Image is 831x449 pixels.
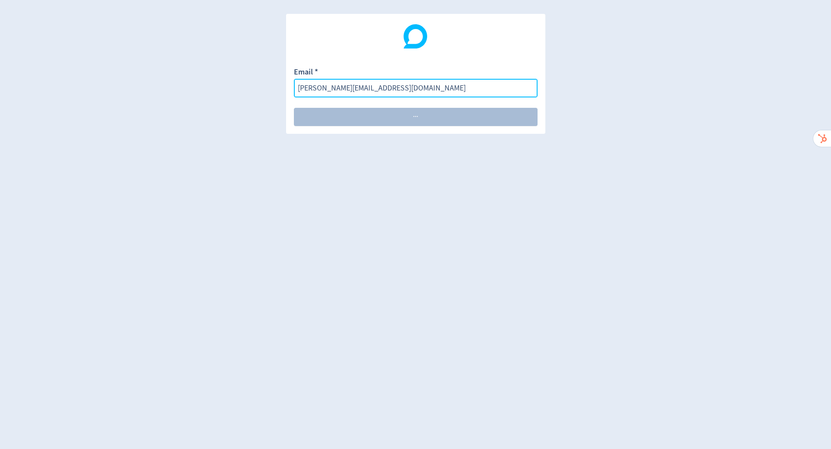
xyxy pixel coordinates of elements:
button: ··· [294,108,538,126]
span: · [415,113,416,121]
label: Email * [294,67,318,79]
img: Digivizer Logo [403,24,428,48]
span: · [413,113,415,121]
span: · [416,113,418,121]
